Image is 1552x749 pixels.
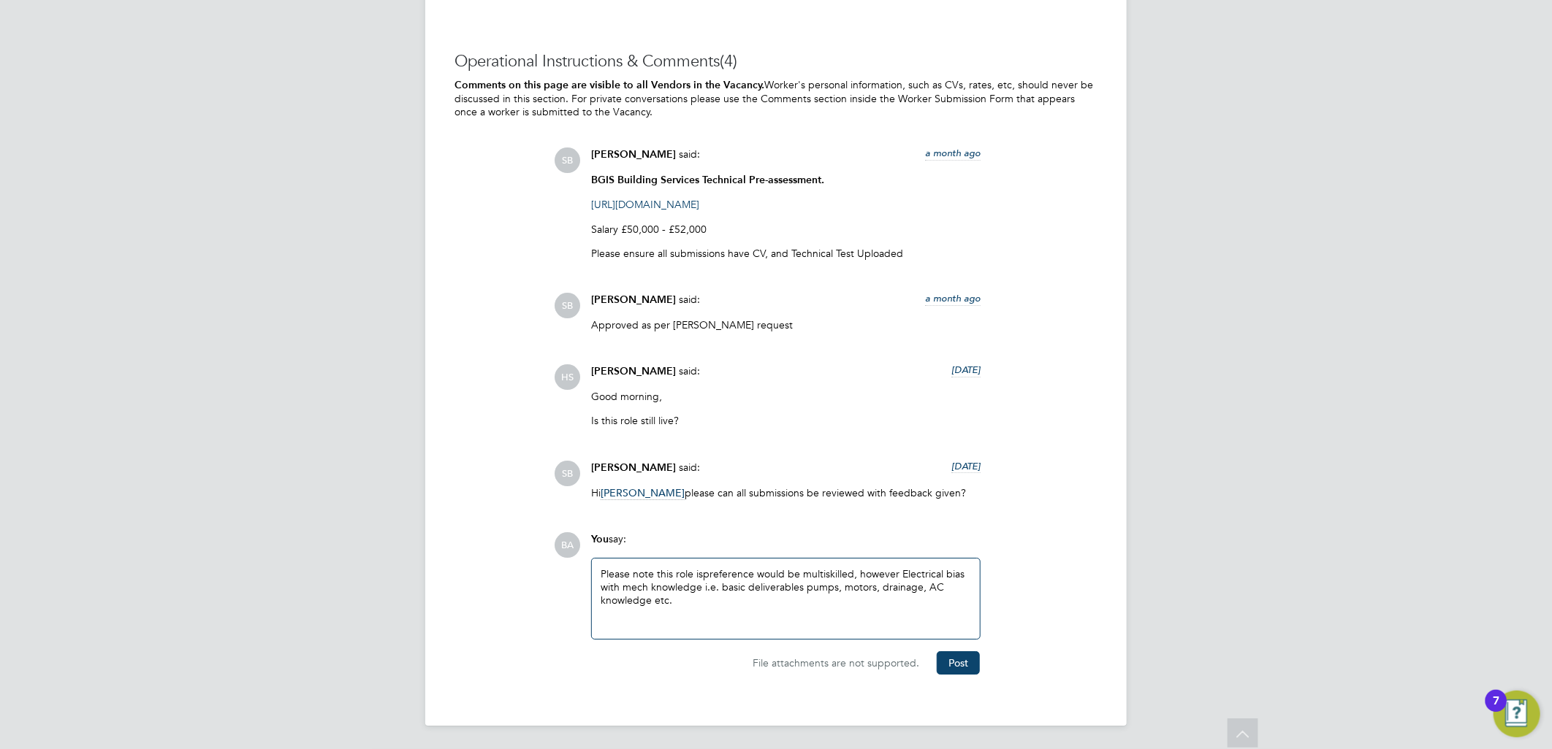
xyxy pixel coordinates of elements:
[937,651,980,675] button: Post
[679,364,700,377] span: said:
[591,414,981,427] p: Is this role still live?
[951,364,981,376] span: [DATE]
[555,147,580,173] span: SB
[679,147,700,161] span: said:
[591,390,981,403] p: Good morning,
[1494,691,1540,737] button: Open Resource Center, 7 new notifications
[925,147,981,159] span: a month ago
[454,79,764,91] b: Comments on this page are visible to all Vendors in the Vacancy.
[591,247,981,260] p: Please ensure all submissions have CV, and Technical Test Uploaded
[555,293,580,318] span: SB
[591,461,676,474] span: [PERSON_NAME]
[601,486,685,500] span: [PERSON_NAME]
[555,532,580,558] span: BA
[591,533,609,545] span: You
[925,292,981,304] span: a month ago
[591,486,981,499] p: Hi please can all submissions be reviewed with feedback given?
[753,656,919,669] span: File attachments are not supported.
[720,51,737,71] span: (4)
[591,318,981,331] p: Approved as per [PERSON_NAME] request
[951,460,981,472] span: [DATE]
[454,78,1098,119] p: Worker's personal information, such as CVs, rates, etc, should never be discussed in this section...
[591,148,676,161] span: [PERSON_NAME]
[591,223,981,236] p: Salary £50,000 - £52,000
[679,461,700,474] span: said:
[679,293,700,306] span: said:
[555,364,580,390] span: HS
[591,293,676,306] span: [PERSON_NAME]
[454,51,1098,72] h3: Operational Instructions & Comments
[1493,701,1499,720] div: 7
[591,198,699,211] a: [URL][DOMAIN_NAME]
[591,532,981,558] div: say:
[591,365,676,377] span: [PERSON_NAME]
[555,461,580,486] span: SB
[591,174,824,186] strong: BGIS Building Services Technical Pre-assessment.
[601,567,971,630] div: Please note this role is preference would be multiskilled, however Electrical bias with mech know...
